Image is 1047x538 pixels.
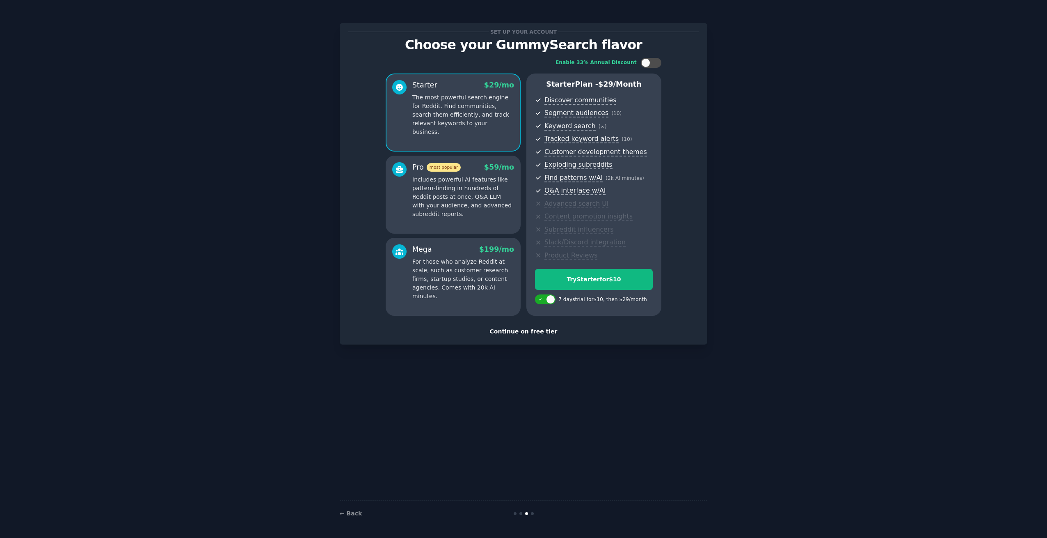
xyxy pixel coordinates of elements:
span: Discover communities [544,96,616,105]
span: Set up your account [489,28,558,36]
span: ( 10 ) [622,136,632,142]
span: $ 29 /month [598,80,642,88]
button: TryStarterfor$10 [535,269,653,290]
div: Mega [412,244,432,255]
span: $ 199 /mo [479,245,514,253]
span: ( 2k AI minutes ) [606,175,644,181]
div: Enable 33% Annual Discount [556,59,637,67]
span: $ 29 /mo [484,81,514,89]
span: Subreddit influencers [544,225,613,234]
span: Content promotion insights [544,212,633,221]
span: Keyword search [544,122,596,131]
span: Find patterns w/AI [544,174,603,182]
div: Pro [412,162,461,172]
p: Choose your GummySearch flavor [348,38,699,52]
span: ( ∞ ) [599,124,607,129]
p: Starter Plan - [535,79,653,90]
div: 7 days trial for $10 , then $ 29 /month [558,296,647,303]
span: $ 59 /mo [484,163,514,171]
div: Try Starter for $10 [535,275,652,284]
div: Continue on free tier [348,327,699,336]
span: Product Reviews [544,251,597,260]
span: Customer development themes [544,148,647,156]
span: Q&A interface w/AI [544,186,606,195]
span: Advanced search UI [544,200,608,208]
a: ← Back [340,510,362,517]
p: Includes powerful AI features like pattern-finding in hundreds of Reddit posts at once, Q&A LLM w... [412,175,514,218]
span: ( 10 ) [611,110,622,116]
span: Tracked keyword alerts [544,135,619,143]
span: Segment audiences [544,109,608,117]
span: Exploding subreddits [544,161,612,169]
p: For those who analyze Reddit at scale, such as customer research firms, startup studios, or conte... [412,258,514,301]
p: The most powerful search engine for Reddit. Find communities, search them efficiently, and track ... [412,93,514,136]
span: Slack/Discord integration [544,238,626,247]
div: Starter [412,80,437,90]
span: most popular [427,163,461,172]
